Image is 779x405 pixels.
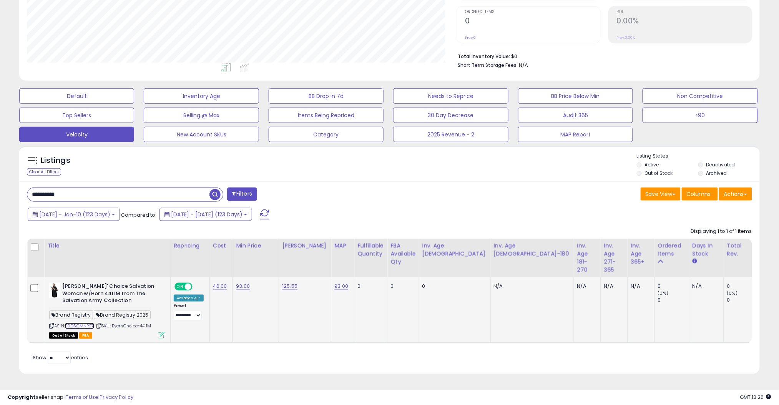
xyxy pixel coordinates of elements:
[100,393,133,401] a: Privacy Policy
[94,310,151,319] span: Brand Registry 2025
[33,354,88,361] span: Show: entries
[465,35,476,40] small: Prev: 0
[645,161,659,168] label: Active
[27,168,61,176] div: Clear All Filters
[8,394,133,401] div: seller snap | |
[641,188,681,201] button: Save View
[422,283,485,290] div: 0
[236,282,250,290] a: 93.00
[95,323,151,329] span: | SKU: ByersChoice-4411M
[175,284,185,290] span: ON
[8,393,36,401] strong: Copyright
[494,283,568,290] div: N/A
[174,303,204,320] div: Preset:
[658,242,686,258] div: Ordered Items
[658,283,689,290] div: 0
[727,290,738,296] small: (0%)
[49,283,164,338] div: ASIN:
[458,53,510,60] b: Total Inventory Value:
[494,242,571,258] div: Inv. Age [DEMOGRAPHIC_DATA]-180
[269,127,384,142] button: Category
[49,332,78,339] span: All listings that are currently out of stock and unavailable for purchase on Amazon
[643,88,757,104] button: Non Competitive
[691,228,752,235] div: Displaying 1 to 1 of 1 items
[604,242,625,274] div: Inv. Age 271-365
[693,242,721,258] div: Days In Stock
[706,170,727,176] label: Archived
[121,211,156,219] span: Compared to:
[41,155,70,166] h5: Listings
[357,242,384,258] div: Fulfillable Quantity
[393,108,508,123] button: 30 Day Decrease
[49,310,93,319] span: Brand Registry
[334,242,351,250] div: MAP
[19,108,134,123] button: Top Sellers
[687,190,711,198] span: Columns
[269,108,384,123] button: Items Being Repriced
[282,242,328,250] div: [PERSON_NAME]
[159,208,252,221] button: [DATE] - [DATE] (123 Days)
[236,242,276,250] div: Min Price
[727,283,758,290] div: 0
[658,290,669,296] small: (0%)
[617,17,752,27] h2: 0.00%
[191,284,204,290] span: OFF
[727,297,758,304] div: 0
[390,283,413,290] div: 0
[518,88,633,104] button: BB Price Below Min
[269,88,384,104] button: BB Drop in 7d
[693,258,697,265] small: Days In Stock.
[617,10,752,14] span: ROI
[47,242,167,250] div: Title
[631,242,651,266] div: Inv. Age 365+
[213,282,227,290] a: 46.00
[393,127,508,142] button: 2025 Revenue - 2
[577,283,595,290] div: N/A
[637,153,760,160] p: Listing States:
[658,297,689,304] div: 0
[604,283,622,290] div: N/A
[357,283,381,290] div: 0
[706,161,735,168] label: Deactivated
[19,88,134,104] button: Default
[682,188,718,201] button: Columns
[213,242,230,250] div: Cost
[174,295,204,302] div: Amazon AI *
[66,393,98,401] a: Terms of Use
[458,62,518,68] b: Short Term Storage Fees:
[518,127,633,142] button: MAP Report
[390,242,415,266] div: FBA Available Qty
[144,108,259,123] button: Selling @ Max
[65,323,94,329] a: B0DSCMNP27
[79,332,92,339] span: FBA
[422,242,487,258] div: Inv. Age [DEMOGRAPHIC_DATA]
[519,61,528,69] span: N/A
[28,208,120,221] button: [DATE] - Jan-10 (123 Days)
[174,242,206,250] div: Repricing
[577,242,598,274] div: Inv. Age 181-270
[49,283,60,298] img: 31pnY+mrD6L._SL40_.jpg
[617,35,635,40] small: Prev: 0.00%
[740,393,771,401] span: 2025-09-11 12:26 GMT
[645,170,673,176] label: Out of Stock
[282,282,297,290] a: 125.55
[693,283,718,290] div: N/A
[62,283,156,306] b: [PERSON_NAME]' Choice Salvation Woman w/Horn 4411M from The Salvation Army Collection
[458,51,746,60] li: $0
[465,10,600,14] span: Ordered Items
[393,88,508,104] button: Needs to Reprice
[631,283,649,290] div: N/A
[144,127,259,142] button: New Account SKUs
[719,188,752,201] button: Actions
[39,211,110,218] span: [DATE] - Jan-10 (123 Days)
[518,108,633,123] button: Audit 365
[144,88,259,104] button: Inventory Age
[643,108,757,123] button: >90
[334,282,348,290] a: 93.00
[227,188,257,201] button: Filters
[171,211,243,218] span: [DATE] - [DATE] (123 Days)
[19,127,134,142] button: Velocity
[727,242,755,258] div: Total Rev.
[465,17,600,27] h2: 0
